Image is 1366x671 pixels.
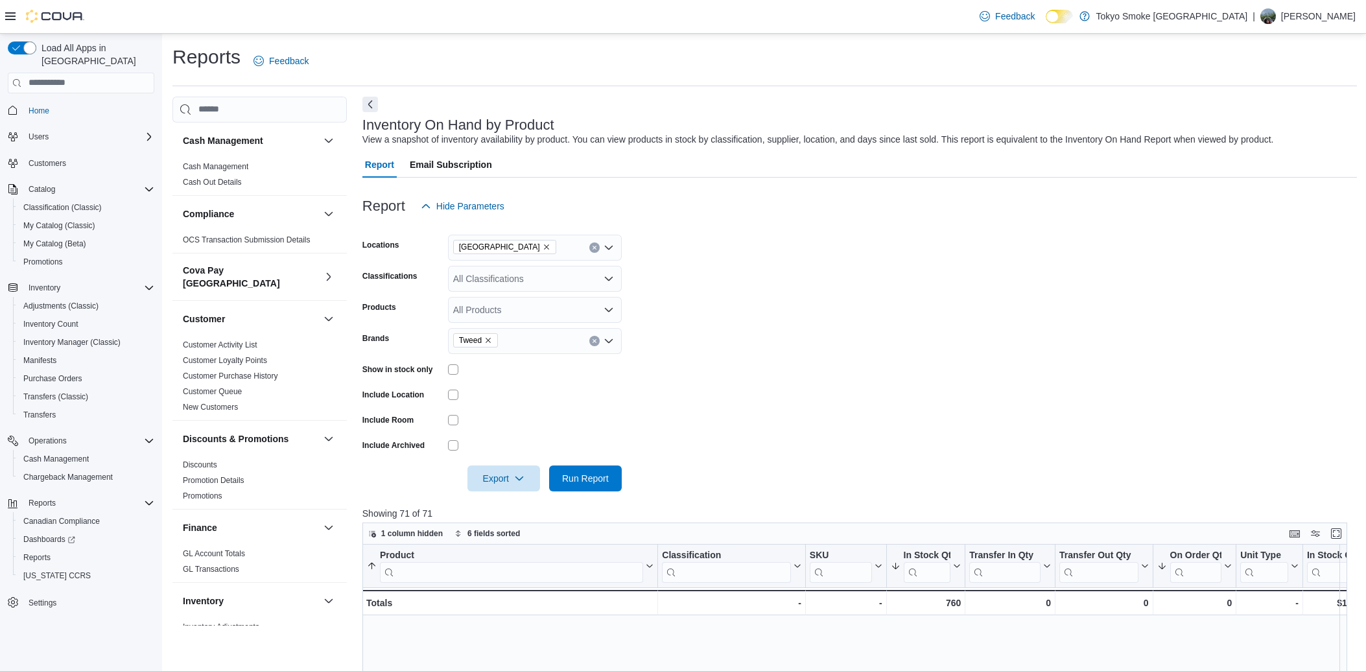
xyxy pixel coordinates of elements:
span: Inventory Count [23,319,78,329]
span: Reports [23,495,154,511]
a: Customer Queue [183,387,242,396]
div: Discounts & Promotions [172,457,347,509]
span: Home [29,106,49,116]
a: OCS Transaction Submission Details [183,235,311,244]
a: Chargeback Management [18,469,118,485]
button: Compliance [321,206,336,222]
span: Customers [29,158,66,169]
button: Inventory [23,280,65,296]
a: Adjustments (Classic) [18,298,104,314]
div: 0 [1157,595,1232,611]
button: Transfer In Qty [969,549,1051,582]
div: Classification [662,549,791,561]
span: Classification (Classic) [18,200,154,215]
a: Dashboards [13,530,159,548]
button: On Order Qty [1157,549,1232,582]
span: Ontario [453,240,556,254]
button: My Catalog (Beta) [13,235,159,253]
div: 0 [1059,595,1148,611]
a: Settings [23,595,62,611]
span: Promotions [18,254,154,270]
a: Inventory Adjustments [183,622,259,631]
span: Hide Parameters [436,200,504,213]
div: 0 [969,595,1051,611]
div: In Stock Qty [903,549,950,561]
label: Products [362,302,396,312]
a: Dashboards [18,532,80,547]
a: Feedback [974,3,1040,29]
button: Keyboard shortcuts [1287,526,1302,541]
button: SKU [810,549,882,582]
span: 6 fields sorted [467,528,520,539]
a: Cash Management [18,451,94,467]
a: GL Transactions [183,565,239,574]
div: 760 [890,595,961,611]
label: Brands [362,333,389,344]
button: Inventory [321,593,336,609]
a: Promotions [18,254,68,270]
h3: Finance [183,521,217,534]
div: - [810,595,882,611]
span: Transfers [18,407,154,423]
h3: Inventory [183,594,224,607]
span: Cash Out Details [183,177,242,187]
div: In Stock Qty [903,549,950,582]
button: Product [367,549,654,582]
label: Locations [362,240,399,250]
span: Manifests [18,353,154,368]
a: Discounts [183,460,217,469]
a: Canadian Compliance [18,513,105,529]
a: Manifests [18,353,62,368]
div: Customer [172,337,347,420]
div: - [662,595,801,611]
span: Promotion Details [183,475,244,486]
a: Purchase Orders [18,371,88,386]
h1: Reports [172,44,241,70]
a: Promotions [183,491,222,500]
div: Transfer Out Qty [1059,549,1138,561]
a: Cash Management [183,162,248,171]
button: Users [3,128,159,146]
a: Cash Out Details [183,178,242,187]
div: Transfer In Qty [969,549,1041,561]
button: Remove Tweed from selection in this group [484,336,492,344]
span: Tweed [459,334,482,347]
button: Catalog [23,182,60,197]
span: Inventory [23,280,154,296]
span: Canadian Compliance [23,516,100,526]
label: Include Location [362,390,424,400]
button: Compliance [183,207,318,220]
div: Transfer Out Qty [1059,549,1138,582]
span: Classification (Classic) [23,202,102,213]
span: Cash Management [18,451,154,467]
div: View a snapshot of inventory availability by product. You can view products in stock by classific... [362,133,1274,147]
button: Catalog [3,180,159,198]
div: SKU [810,549,872,561]
a: Home [23,103,54,119]
a: Classification (Classic) [18,200,107,215]
span: Users [23,129,154,145]
span: Users [29,132,49,142]
span: Inventory Count [18,316,154,332]
button: Finance [321,520,336,536]
span: Washington CCRS [18,568,154,583]
span: Reports [23,552,51,563]
button: Reports [23,495,61,511]
h3: Cash Management [183,134,263,147]
button: Hide Parameters [416,193,510,219]
button: Operations [3,432,159,450]
button: Inventory Count [13,315,159,333]
button: Inventory [3,279,159,297]
div: On Order Qty [1170,549,1221,561]
span: Promotions [23,257,63,267]
button: Transfers [13,406,159,424]
span: GL Account Totals [183,548,245,559]
span: Customers [23,155,154,171]
a: [US_STATE] CCRS [18,568,96,583]
h3: Inventory On Hand by Product [362,117,554,133]
label: Include Archived [362,440,425,451]
span: Promotions [183,491,222,501]
div: Unit Type [1240,549,1288,582]
span: Catalog [29,184,55,194]
span: Purchase Orders [23,373,82,384]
